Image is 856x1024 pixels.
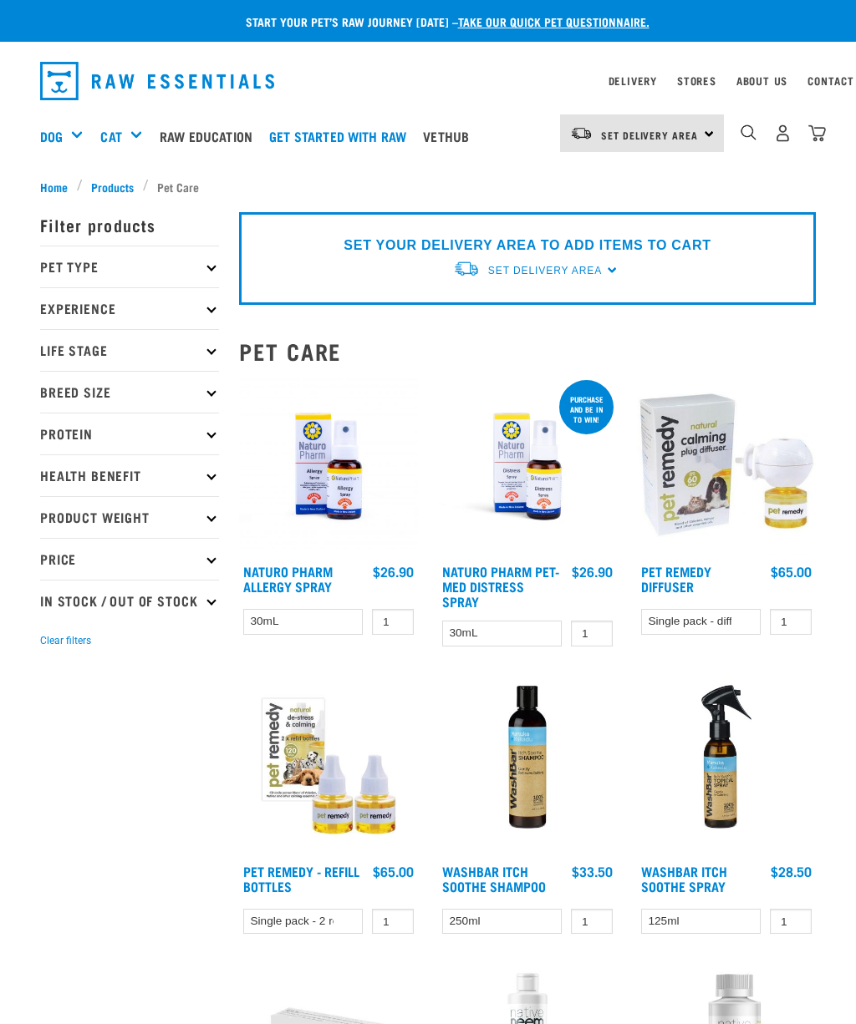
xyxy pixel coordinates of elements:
[239,377,418,555] img: 2023 AUG RE Product1728
[458,18,650,24] a: take our quick pet questionnaire.
[40,413,219,454] p: Protein
[100,126,121,146] a: Cat
[372,909,414,935] input: 1
[83,178,143,195] a: Products
[770,909,812,935] input: 1
[40,62,274,100] img: Raw Essentials Logo
[641,567,711,590] a: Pet Remedy Diffuser
[40,580,219,621] p: In Stock / Out Of Stock
[40,633,91,648] button: Clear filters
[40,329,219,371] p: Life Stage
[488,265,602,276] span: Set Delivery Area
[40,126,63,146] a: Dog
[243,567,333,590] a: Naturo Pharm Allergy Spray
[373,564,414,579] div: $26.90
[771,564,812,579] div: $65.00
[438,377,617,555] img: RE Product Shoot 2023 Nov8635
[243,867,359,890] a: Pet Remedy - Refill Bottles
[442,567,559,605] a: Naturo Pharm Pet-Med Distress Spray
[40,496,219,538] p: Product Weight
[265,103,419,170] a: Get started with Raw
[40,454,219,496] p: Health Benefit
[741,124,757,140] img: home-icon-1@2x.png
[571,909,613,935] input: 1
[774,124,792,142] img: user.png
[438,677,617,855] img: Wash Bar Itch Soothe Shampoo
[372,609,414,635] input: 1
[40,371,219,413] p: Breed Size
[677,78,716,84] a: Stores
[641,867,727,890] a: WashBar Itch Soothe Spray
[770,609,812,635] input: 1
[91,178,134,195] span: Products
[571,621,613,646] input: 1
[771,864,812,879] div: $28.50
[239,338,816,364] h2: Pet Care
[601,132,698,138] span: Set Delivery Area
[344,236,711,256] p: SET YOUR DELIVERY AREA TO ADD ITEMS TO CART
[40,204,219,246] p: Filter products
[373,864,414,879] div: $65.00
[637,677,816,855] img: Wash Bar Itch Soothe Topical Spray
[27,55,829,107] nav: dropdown navigation
[40,178,68,195] span: Home
[453,260,480,277] img: van-moving.png
[419,103,481,170] a: Vethub
[155,103,265,170] a: Raw Education
[572,564,613,579] div: $26.90
[239,677,418,855] img: Pet remedy refills
[40,246,219,287] p: Pet Type
[442,867,546,890] a: WashBar Itch Soothe Shampoo
[637,377,816,555] img: Pet Remedy
[808,78,854,84] a: Contact
[736,78,787,84] a: About Us
[40,538,219,580] p: Price
[572,864,613,879] div: $33.50
[609,78,657,84] a: Delivery
[808,124,826,142] img: home-icon@2x.png
[40,178,77,195] a: Home
[40,178,816,195] nav: breadcrumbs
[40,287,219,329] p: Experience
[559,387,614,432] div: Purchase and be in to win!
[570,126,593,141] img: van-moving.png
